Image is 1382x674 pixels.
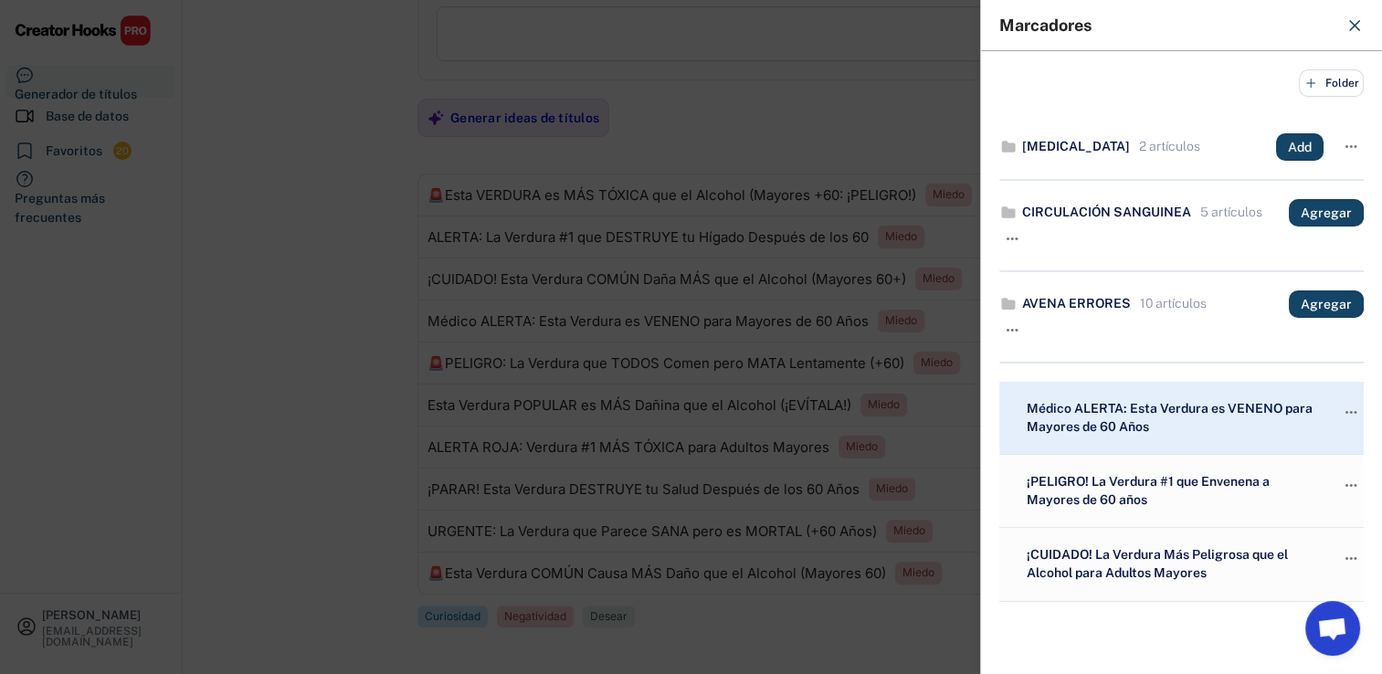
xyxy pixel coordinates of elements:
button:  [1003,318,1021,343]
a: Chat abierto [1305,601,1360,656]
button: Agregar [1289,290,1364,318]
text:  [1345,137,1357,156]
button: Add [1276,133,1324,161]
div: CIRCULACIÓN SANGUINEA [1022,204,1191,222]
button: Folder [1299,69,1364,97]
div: ¡PELIGRO! La Verdura #1 que Envenena a Mayores de 60 años [1022,473,1324,509]
div: 5 artículos [1196,204,1262,222]
button:  [1342,473,1360,499]
text:  [1345,550,1357,569]
text:  [1007,229,1018,248]
button: Agregar [1289,199,1364,226]
text:  [1345,403,1357,422]
div: Médico ALERTA: Esta Verdura es VENENO para Mayores de 60 Años [1022,400,1324,436]
div: Marcadores [999,17,1335,34]
div: [MEDICAL_DATA] [1022,138,1130,156]
div: 10 artículos [1135,295,1207,313]
text:  [1007,321,1018,340]
div: AVENA ERRORES [1022,295,1131,313]
button:  [1003,226,1021,252]
button:  [1342,546,1360,572]
div: 2 artículos [1134,138,1200,156]
button:  [1342,134,1360,160]
text:  [1345,476,1357,495]
div: ¡CUIDADO! La Verdura Más Peligrosa que el Alcohol para Adultos Mayores [1022,546,1324,582]
button:  [1342,400,1360,426]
